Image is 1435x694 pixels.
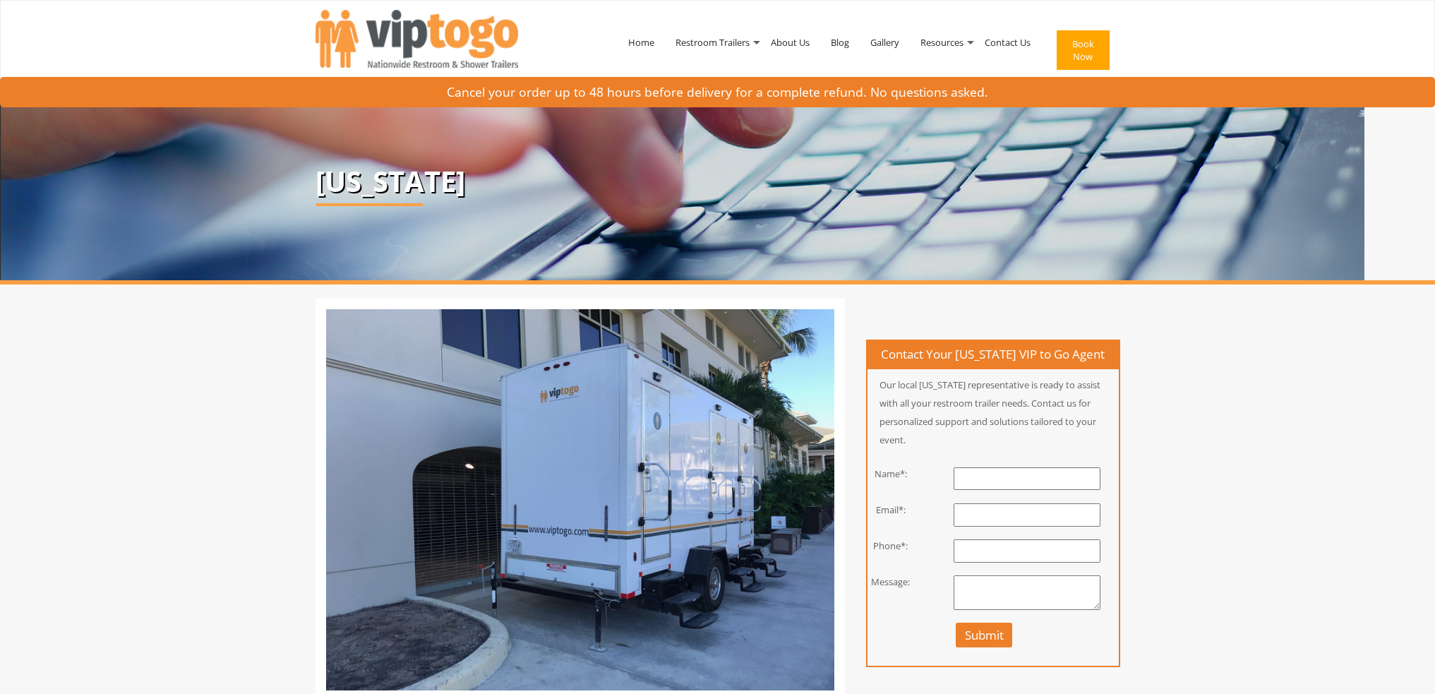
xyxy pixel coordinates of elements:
[974,6,1041,79] a: Contact Us
[1057,30,1110,70] button: Book Now
[867,341,1119,369] h4: Contact Your [US_STATE] VIP to Go Agent
[760,6,820,79] a: About Us
[857,539,925,553] div: Phone*:
[910,6,974,79] a: Resources
[316,10,518,68] img: VIPTOGO
[857,503,925,517] div: Email*:
[857,467,925,481] div: Name*:
[1041,6,1120,100] a: Book Now
[820,6,860,79] a: Blog
[860,6,910,79] a: Gallery
[618,6,665,79] a: Home
[867,376,1119,449] p: Our local [US_STATE] representative is ready to assist with all your restroom trailer needs. Cont...
[956,623,1013,647] button: Submit
[857,575,925,589] div: Message:
[326,309,834,690] img: 3-station restroom trailer rental for North Dakota event
[665,6,760,79] a: Restroom Trailers
[316,166,1120,197] p: [US_STATE]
